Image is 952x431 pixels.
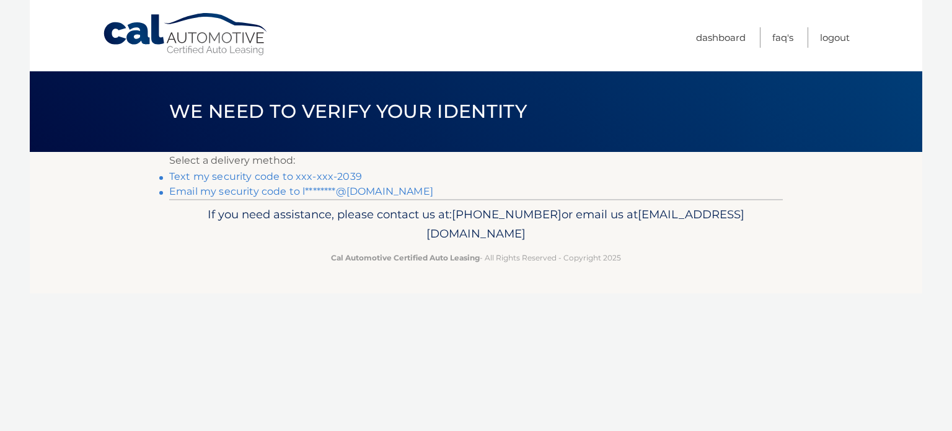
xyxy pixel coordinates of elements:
a: Text my security code to xxx-xxx-2039 [169,171,362,182]
span: [PHONE_NUMBER] [452,207,562,221]
a: Email my security code to l********@[DOMAIN_NAME] [169,185,433,197]
a: Dashboard [696,27,746,48]
p: - All Rights Reserved - Copyright 2025 [177,251,775,264]
a: Cal Automotive [102,12,270,56]
strong: Cal Automotive Certified Auto Leasing [331,253,480,262]
p: If you need assistance, please contact us at: or email us at [177,205,775,244]
a: Logout [820,27,850,48]
p: Select a delivery method: [169,152,783,169]
a: FAQ's [772,27,793,48]
span: We need to verify your identity [169,100,527,123]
